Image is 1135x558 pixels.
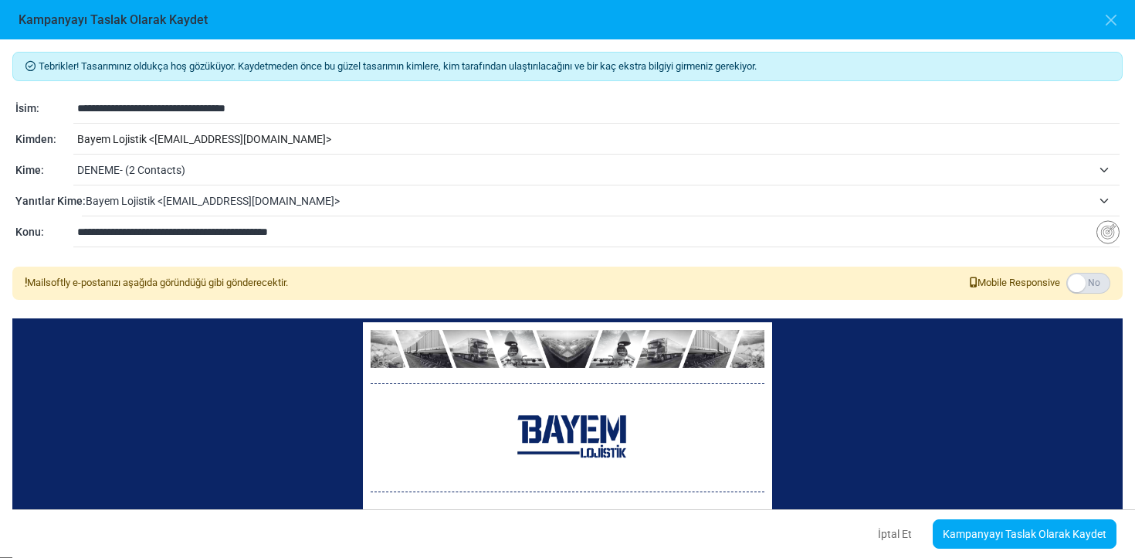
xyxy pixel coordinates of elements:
[865,518,925,550] button: İptal Et
[19,12,208,27] h6: Kampanyayı Taslak Olarak Kaydet
[15,224,73,240] div: Konu:
[86,192,1092,210] span: Bayem Lojistik <sales@bayemlojistik.com.tr>
[73,125,1120,155] div: Bayem Lojistik < [EMAIL_ADDRESS][DOMAIN_NAME] >
[15,131,73,148] div: Kimden:
[371,492,764,492] table: divider
[15,162,73,179] div: Kime:
[86,187,1120,215] span: Bayem Lojistik <sales@bayemlojistik.com.tr>
[77,161,1092,179] span: DENEME- (2 Contacts)
[933,519,1116,549] a: Kampanyayı Taslak Olarak Kaydet
[25,275,288,291] div: Mailsoftly e-postanızı aşağıda göründüğü gibi gönderecektir.
[1096,220,1120,244] img: Insert Variable
[15,193,82,209] div: Yanıtlar Kime:
[371,383,764,384] table: divider
[15,100,73,117] div: İsim:
[77,156,1120,184] span: DENEME- (2 Contacts)
[970,275,1060,291] span: Mobile Responsive
[12,52,1123,81] div: Tebrikler! Tasarımınız oldukça hoş gözüküyor. Kaydetmeden önce bu güzel tasarımın kimlere, kim ta...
